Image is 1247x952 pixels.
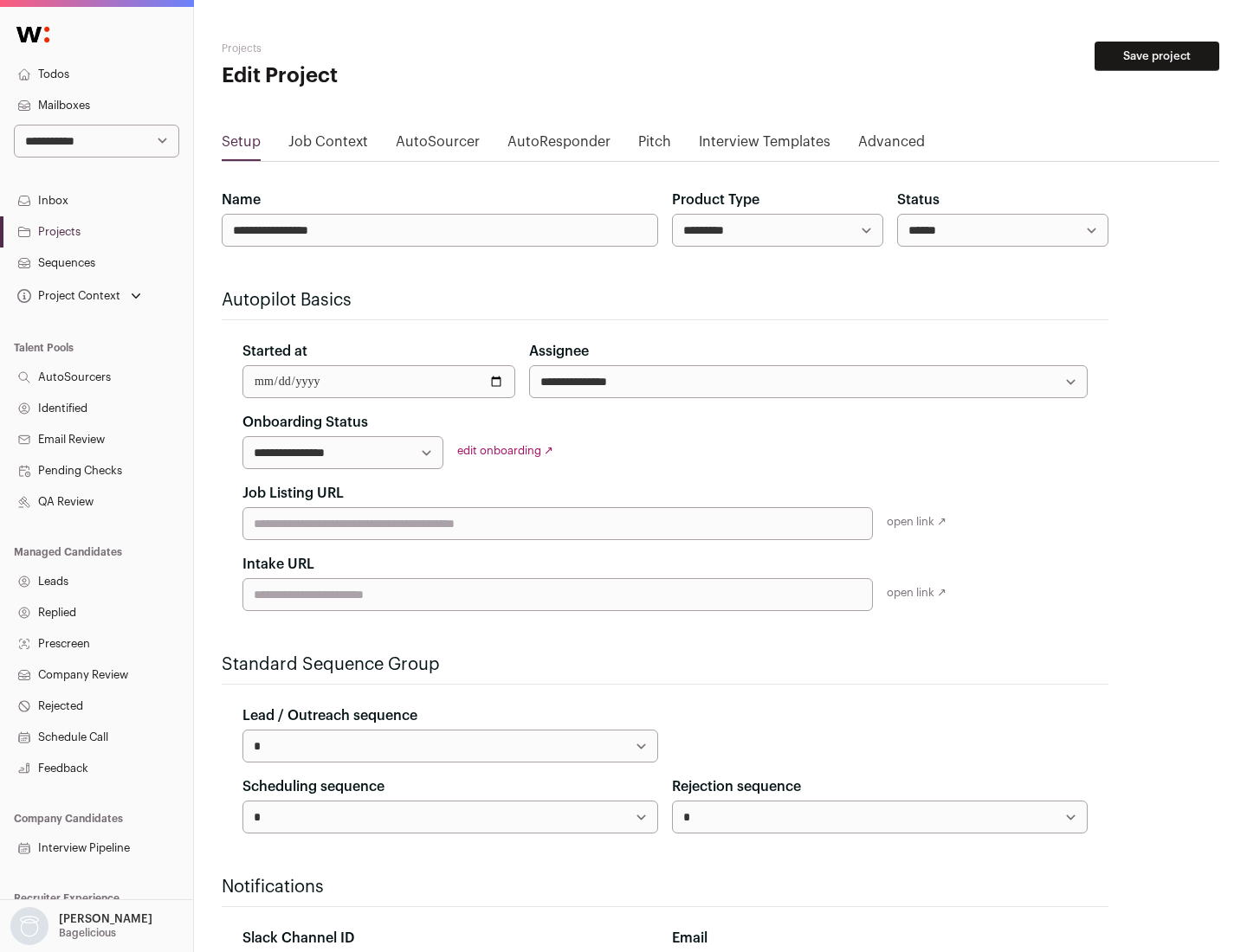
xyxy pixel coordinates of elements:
[59,926,116,940] p: Bagelicious
[529,341,589,362] label: Assignee
[222,132,261,159] a: Setup
[242,705,417,726] label: Lead / Outreach sequence
[59,912,152,926] p: [PERSON_NAME]
[672,776,801,797] label: Rejection sequence
[242,928,354,949] label: Slack Channel ID
[242,483,344,504] label: Job Listing URL
[507,132,611,159] a: AutoResponder
[222,190,261,210] label: Name
[638,132,671,159] a: Pitch
[14,284,145,308] button: Open dropdown
[222,875,1108,899] h2: Notifications
[10,907,48,945] img: nopic.png
[672,928,1088,949] div: Email
[242,341,307,362] label: Started at
[14,289,120,303] div: Project Context
[7,907,156,945] button: Open dropdown
[222,42,554,55] h2: Projects
[396,132,480,159] a: AutoSourcer
[242,412,368,433] label: Onboarding Status
[242,554,314,575] label: Intake URL
[222,62,554,90] h1: Edit Project
[1095,42,1219,71] button: Save project
[858,132,925,159] a: Advanced
[222,288,1108,312] h2: Autopilot Basics
[672,190,759,210] label: Product Type
[897,190,940,210] label: Status
[699,132,830,159] a: Interview Templates
[457,445,553,456] a: edit onboarding ↗
[7,17,59,52] img: Wellfound
[242,776,384,797] label: Scheduling sequence
[288,132,368,159] a: Job Context
[222,653,1108,677] h2: Standard Sequence Group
